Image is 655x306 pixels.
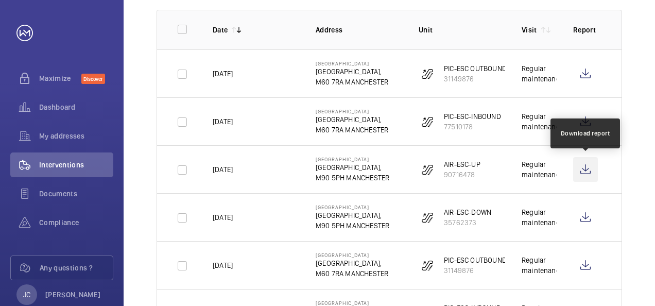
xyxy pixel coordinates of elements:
p: M90 5PH MANCHESTER [316,220,389,231]
span: Any questions ? [40,263,113,273]
p: AIR-ESC-UP [444,159,480,169]
p: 35762373 [444,217,491,228]
p: [GEOGRAPHIC_DATA], [316,66,388,77]
img: escalator.svg [421,67,434,80]
p: PIC-ESC OUTBOUND [444,63,507,74]
p: [DATE] [213,260,233,270]
span: Dashboard [39,102,113,112]
div: Regular maintenance [522,207,557,228]
span: Maximize [39,73,81,83]
p: M60 7RA MANCHESTER [316,125,388,135]
p: [DATE] [213,116,233,127]
p: JC [23,290,30,300]
p: [GEOGRAPHIC_DATA] [316,300,388,306]
p: [GEOGRAPHIC_DATA] [316,156,389,162]
span: Documents [39,189,113,199]
img: escalator.svg [421,211,434,224]
p: [GEOGRAPHIC_DATA] [316,60,388,66]
p: Report [573,25,601,35]
div: Regular maintenance [522,159,557,180]
p: M60 7RA MANCHESTER [316,77,388,87]
p: [DATE] [213,164,233,175]
p: Address [316,25,402,35]
p: [GEOGRAPHIC_DATA] [316,252,388,258]
p: 90716478 [444,169,480,180]
p: Date [213,25,228,35]
div: Regular maintenance [522,111,557,132]
p: 31149876 [444,265,507,276]
span: Discover [81,74,105,84]
p: [DATE] [213,69,233,79]
p: [GEOGRAPHIC_DATA] [316,204,389,210]
p: M60 7RA MANCHESTER [316,268,388,279]
p: [GEOGRAPHIC_DATA], [316,162,389,173]
p: PIC-ESC-INBOUND [444,111,501,122]
p: M90 5PH MANCHESTER [316,173,389,183]
span: My addresses [39,131,113,141]
p: [GEOGRAPHIC_DATA], [316,114,388,125]
img: escalator.svg [421,163,434,176]
p: [GEOGRAPHIC_DATA] [316,108,388,114]
div: Regular maintenance [522,255,557,276]
p: AIR-ESC-DOWN [444,207,491,217]
p: Visit [522,25,537,35]
p: [DATE] [213,212,233,223]
span: Interventions [39,160,113,170]
p: [PERSON_NAME] [45,290,101,300]
p: Unit [419,25,505,35]
p: 77510178 [444,122,501,132]
p: PIC-ESC OUTBOUND [444,255,507,265]
div: Download report [561,129,610,138]
img: escalator.svg [421,115,434,128]
img: escalator.svg [421,259,434,271]
p: [GEOGRAPHIC_DATA], [316,210,389,220]
div: Regular maintenance [522,63,557,84]
span: Compliance [39,217,113,228]
p: [GEOGRAPHIC_DATA], [316,258,388,268]
p: 31149876 [444,74,507,84]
